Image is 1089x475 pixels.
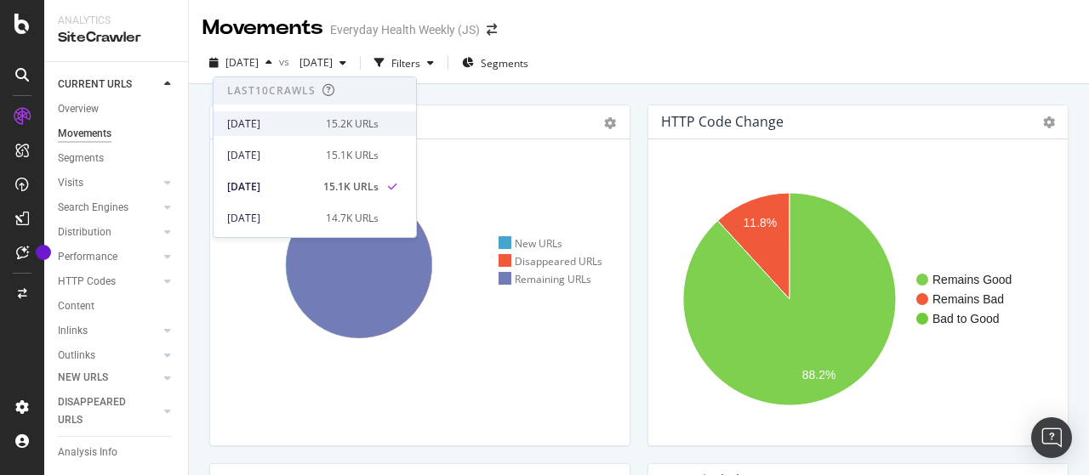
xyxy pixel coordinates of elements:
[58,369,159,387] a: NEW URLS
[368,49,441,76] button: Filters
[455,49,535,76] button: Segments
[58,347,95,365] div: Outlinks
[58,100,99,118] div: Overview
[293,55,333,70] span: 2025 Sep. 14th
[58,125,111,143] div: Movements
[326,116,379,132] div: 15.2K URLs
[58,174,83,192] div: Visits
[293,49,353,76] button: [DATE]
[225,55,259,70] span: 2025 Sep. 21st
[58,14,174,28] div: Analytics
[391,56,420,71] div: Filters
[1031,417,1072,458] div: Open Intercom Messenger
[323,179,379,195] div: 15.1K URLs
[802,369,836,382] text: 88.2%
[932,312,1000,325] text: Bad to Good
[58,223,159,241] a: Distribution
[58,297,94,315] div: Content
[58,444,117,461] div: Analysis Info
[58,76,132,93] div: CURRENT URLS
[604,117,616,129] div: gear
[481,56,528,71] span: Segments
[58,248,159,266] a: Performance
[1043,116,1055,128] i: Options
[202,14,323,42] div: Movements
[58,125,176,143] a: Movements
[227,179,313,195] div: [DATE]
[36,245,51,260] div: Tooltip anchor
[58,199,159,217] a: Search Engines
[58,76,159,93] a: CURRENT URLS
[932,273,1012,286] text: Remains Good
[58,273,116,291] div: HTTP Codes
[227,83,316,98] div: Last 10 Crawls
[227,211,316,226] div: [DATE]
[227,148,316,163] div: [DATE]
[499,254,603,269] div: Disappeared URLs
[58,150,176,167] a: Segments
[58,297,176,315] a: Content
[279,54,293,69] span: vs
[330,21,480,38] div: Everyday Health Weekly (JS)
[744,216,778,229] text: 11.8%
[202,49,279,76] button: [DATE]
[58,223,111,241] div: Distribution
[662,167,1048,432] svg: A chart.
[487,24,497,36] div: arrow-right-arrow-left
[58,174,159,192] a: Visits
[661,110,784,133] h4: HTTP Code Change
[58,100,176,118] a: Overview
[58,273,159,291] a: HTTP Codes
[58,369,108,387] div: NEW URLS
[58,444,176,461] a: Analysis Info
[227,116,316,132] div: [DATE]
[58,28,174,48] div: SiteCrawler
[58,199,128,217] div: Search Engines
[58,248,117,266] div: Performance
[58,393,159,429] a: DISAPPEARED URLS
[932,292,1004,306] text: Remains Bad
[499,236,563,251] div: New URLs
[499,272,592,286] div: Remaining URLs
[58,322,159,340] a: Inlinks
[58,393,144,429] div: DISAPPEARED URLS
[58,347,159,365] a: Outlinks
[58,150,104,167] div: Segments
[326,148,379,163] div: 15.1K URLs
[326,211,379,226] div: 14.7K URLs
[58,322,88,340] div: Inlinks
